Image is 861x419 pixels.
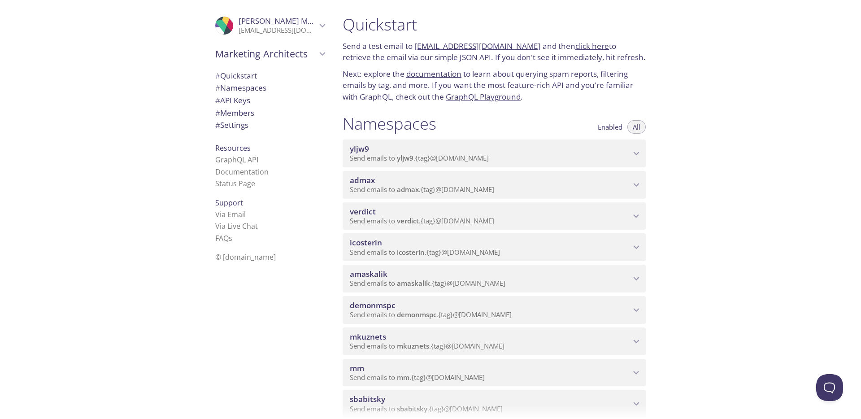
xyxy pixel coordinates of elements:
span: mkuznets [397,341,429,350]
div: demonmspc namespace [343,296,646,324]
span: mm [397,373,409,382]
span: admax [350,175,375,185]
span: Send emails to . {tag} @[DOMAIN_NAME] [350,216,494,225]
span: Namespaces [215,83,266,93]
div: sbabitsky namespace [343,390,646,418]
span: yljw9 [397,153,413,162]
span: Send emails to . {tag} @[DOMAIN_NAME] [350,248,500,257]
a: click here [575,41,609,51]
span: amaskalik [397,279,430,288]
span: # [215,108,220,118]
a: Status Page [215,179,255,188]
a: FAQ [215,233,232,243]
div: Members [208,107,332,119]
span: # [215,70,220,81]
span: mm [350,363,364,373]
span: amaskalik [350,269,387,279]
a: documentation [406,69,461,79]
a: Documentation [215,167,269,177]
div: verdict namespace [343,202,646,230]
div: yljw9 namespace [343,140,646,167]
span: Support [215,198,243,208]
button: All [627,120,646,134]
p: Send a test email to and then to retrieve the email via our simple JSON API. If you don't see it ... [343,40,646,63]
div: mm namespace [343,359,646,387]
div: mkuznets namespace [343,327,646,355]
span: s [229,233,232,243]
span: [PERSON_NAME] Maskalik [239,16,332,26]
span: Settings [215,120,248,130]
p: [EMAIL_ADDRESS][DOMAIN_NAME] [239,26,317,35]
span: Send emails to . {tag} @[DOMAIN_NAME] [350,279,505,288]
div: Quickstart [208,70,332,82]
span: icosterin [397,248,425,257]
div: Team Settings [208,119,332,131]
button: Enabled [592,120,628,134]
span: Send emails to . {tag} @[DOMAIN_NAME] [350,153,489,162]
span: icosterin [350,237,382,248]
div: icosterin namespace [343,233,646,261]
span: Members [215,108,254,118]
h1: Namespaces [343,113,436,134]
div: admax namespace [343,171,646,199]
span: Send emails to . {tag} @[DOMAIN_NAME] [350,341,504,350]
a: Via Email [215,209,246,219]
p: Next: explore the to learn about querying spam reports, filtering emails by tag, and more. If you... [343,68,646,103]
a: GraphQL API [215,155,258,165]
span: demonmspc [397,310,436,319]
span: API Keys [215,95,250,105]
span: demonmspc [350,300,396,310]
span: Marketing Architects [215,48,317,60]
span: # [215,95,220,105]
div: Marketing Architects [208,42,332,65]
iframe: Help Scout Beacon - Open [816,374,843,401]
div: Anton Maskalik [208,11,332,40]
div: amaskalik namespace [343,265,646,292]
span: mkuznets [350,332,386,342]
span: verdict [397,216,419,225]
span: yljw9 [350,144,369,154]
a: Via Live Chat [215,221,258,231]
span: # [215,83,220,93]
span: sbabitsky [350,394,385,404]
span: © [DOMAIN_NAME] [215,252,276,262]
span: admax [397,185,419,194]
span: # [215,120,220,130]
span: Send emails to . {tag} @[DOMAIN_NAME] [350,310,512,319]
h1: Quickstart [343,14,646,35]
a: [EMAIL_ADDRESS][DOMAIN_NAME] [414,41,541,51]
span: Resources [215,143,251,153]
span: verdict [350,206,376,217]
div: API Keys [208,94,332,107]
span: Send emails to . {tag} @[DOMAIN_NAME] [350,373,485,382]
span: Quickstart [215,70,257,81]
a: GraphQL Playground [446,92,521,102]
div: Namespaces [208,82,332,94]
span: Send emails to . {tag} @[DOMAIN_NAME] [350,185,494,194]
